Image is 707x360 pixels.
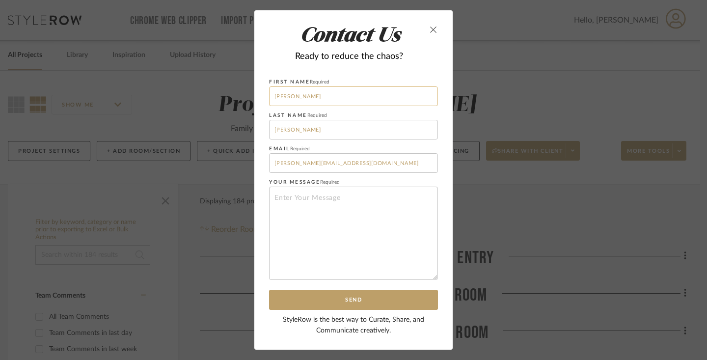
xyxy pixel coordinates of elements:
[269,144,438,153] label: Email
[310,80,329,84] span: Required
[269,153,438,173] input: you@example.com
[269,78,438,86] label: First Name
[290,146,310,151] span: Required
[269,178,438,187] label: Your Message
[307,113,327,118] span: Required
[269,111,438,120] label: Last Name
[269,120,438,139] input: Enter Last Name
[269,52,429,62] h3: Ready to reduce the chaos?
[269,290,438,310] button: Send
[320,180,340,185] span: Required
[269,86,438,106] input: Enter First Name
[269,25,429,47] h1: Contact Us
[269,315,438,336] div: StyleRow is the best way to Curate, Share, and Communicate creatively.
[429,25,438,34] button: close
